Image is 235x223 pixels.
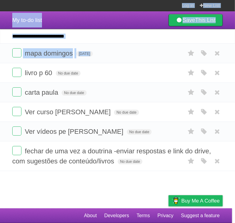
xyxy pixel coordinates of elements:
label: Star task [185,126,197,137]
span: mapa domingos [25,49,74,57]
a: Privacy [157,210,173,221]
span: fechar de uma vez a doutrina -enviar respostas e link do drive, com sugestões de conteúdo/livros [12,147,211,165]
a: SaveThis List [169,14,223,26]
label: Done [12,126,21,136]
a: Buy me a coffee [169,195,223,207]
span: Ver curso [PERSON_NAME] [25,108,112,116]
span: Buy me a coffee [181,196,220,206]
label: Done [12,87,21,97]
a: Developers [104,210,129,221]
label: Done [12,107,21,116]
span: livro p 60 [25,69,54,77]
span: No due date [62,90,86,96]
label: Star task [185,156,197,166]
label: Star task [185,87,197,97]
span: No due date [127,129,152,135]
label: Done [12,68,21,77]
span: carta paula [25,89,60,96]
label: Star task [185,68,197,78]
span: My to-do list [12,17,42,23]
label: Done [12,48,21,57]
a: Terms [137,210,150,221]
label: Star task [185,48,197,58]
span: Ver vídeos pe [PERSON_NAME] [25,128,125,135]
img: Buy me a coffee [172,196,180,206]
b: This List [195,17,216,23]
span: No due date [118,159,142,164]
label: Done [12,146,21,155]
a: Suggest a feature [181,210,220,221]
label: Star task [185,107,197,117]
span: No due date [114,110,139,115]
a: About [84,210,97,221]
span: No due date [56,71,81,76]
span: [DATE] [76,51,93,57]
